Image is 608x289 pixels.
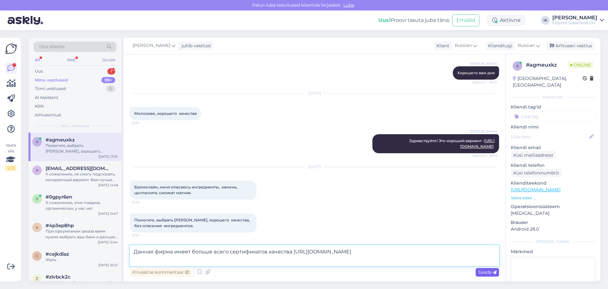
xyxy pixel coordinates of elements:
span: 13:35 [132,233,155,238]
div: [DATE] 12:47 [98,211,118,216]
div: Arhiveeritud [35,112,61,118]
div: Minu vestlused [35,77,68,83]
span: a [36,139,39,144]
div: Klienditugi [485,43,512,49]
div: All [34,56,41,64]
span: Otsi kliente [39,43,65,50]
div: [DATE] 20:21 [98,263,118,267]
span: 4 [36,225,38,230]
div: Kõik [35,103,44,109]
span: Здравствуйте! Это хороший вариант - [409,138,495,149]
div: Küsi telefoninumbrit [511,169,562,177]
input: Lisa nimi [511,133,588,140]
div: juhib vestlust [179,43,211,49]
span: [PERSON_NAME] [133,42,170,49]
span: alfa73@list.ru [46,166,111,171]
div: [GEOGRAPHIC_DATA], [GEOGRAPHIC_DATA] [513,75,583,89]
div: Proovi tasuta juba täna: [378,16,450,24]
div: [DATE] [130,90,499,96]
div: [PERSON_NAME] [552,15,597,20]
span: a [36,168,39,173]
span: Saada [478,269,497,275]
div: [PERSON_NAME] [511,239,595,245]
span: Молозиво, хорошего качества [134,111,197,116]
span: 13:29 [132,200,155,205]
span: #0gpyr6en [46,194,72,200]
p: Vaata edasi ... [511,195,595,201]
span: Minu vestlused [61,123,89,129]
span: Russian [455,42,472,49]
span: #zlvbck2c [46,274,71,280]
div: [DATE] 12:48 [98,183,118,187]
span: Nähtud ✓ 13:47 [472,80,497,85]
img: Askly Logo [5,43,17,55]
div: Aktiivne [487,15,526,26]
div: [DATE] [130,164,499,170]
p: Kliendi nimi [511,124,595,130]
b: Uus! [378,17,390,23]
div: 99+ [101,77,115,83]
span: #agmeuxkz [46,137,75,143]
div: Privaatne kommentaar [130,268,192,277]
div: При оформлении заказа вамм нужно выбрать ваш банк и дальше сможете выбрать способ оплаты, наприме... [46,228,118,240]
div: Arhiveeri vestlus [546,42,595,50]
span: [PERSON_NAME] [470,129,497,134]
div: Kliendi info [511,94,595,100]
span: #4p3ep8hp [46,223,74,228]
div: Tiimi vestlused [35,86,66,92]
span: Хорошего вам дня [457,70,495,75]
span: 19:35 [132,121,155,125]
a: [URL][DOMAIN_NAME] [511,187,560,193]
span: [PERSON_NAME] [470,61,497,66]
p: Kliendi tag'id [511,104,595,110]
p: Kliendi telefon [511,162,595,169]
textarea: Данная фирма имеет больше всего сертификатов качества [URL][DOMAIN_NAME] [130,245,499,266]
span: Russian [518,42,535,49]
span: #cejkdlaz [46,251,69,257]
p: Operatsioonisüsteem [511,203,595,210]
div: К сожалению, этих товаров, органических, у нас нет [46,200,118,211]
span: 0 [36,196,38,201]
input: Lisa tag [511,112,595,121]
div: Жаль [46,257,118,263]
div: # agmeuxkz [526,61,568,69]
p: Kliendi email [511,144,595,151]
div: Web [66,56,77,64]
div: Fitpoint Superfood OÜ [552,20,597,25]
button: Emailid [452,14,479,26]
p: Klienditeekond [511,180,595,187]
span: c [36,253,39,258]
span: Бромелайн, меня опасаюсь ингредиенты, камень, целлюлита, силикат магния. [134,185,238,195]
p: Märkmed [511,248,595,255]
div: Uus [35,68,43,75]
span: a [516,63,519,68]
div: IK [541,16,550,25]
span: Nähtud ✓ 19:47 [472,154,497,158]
div: Klient [434,43,449,49]
p: [MEDICAL_DATA] [511,210,595,217]
span: Online [568,62,593,69]
span: Помогите, выбрать [PERSON_NAME], хорошего качества, без опасения ингредиентов. [134,218,252,228]
a: [PERSON_NAME]Fitpoint Superfood OÜ [552,15,604,25]
div: [DATE] 13:35 [98,154,118,159]
div: [DATE] 12:44 [98,240,118,245]
div: 2 / 3 [5,165,16,171]
div: 1 [107,68,115,75]
div: К сожалению, не смогу подсказать конкректный вариант. Вам лучше проконсультироваться с доктором [46,171,118,183]
div: Küsi meiliaadressi [511,151,556,160]
div: Помогите, выбрать [PERSON_NAME], хорошего качества, без опасения ингредиентов. [46,143,118,154]
span: Luba [341,2,356,8]
div: AI Assistent [35,95,58,101]
div: 0 [106,86,115,92]
span: z [36,276,38,281]
div: Vaata siia [5,142,16,171]
p: Android 28.0 [511,226,595,233]
div: Socials [101,56,117,64]
p: Brauser [511,219,595,226]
